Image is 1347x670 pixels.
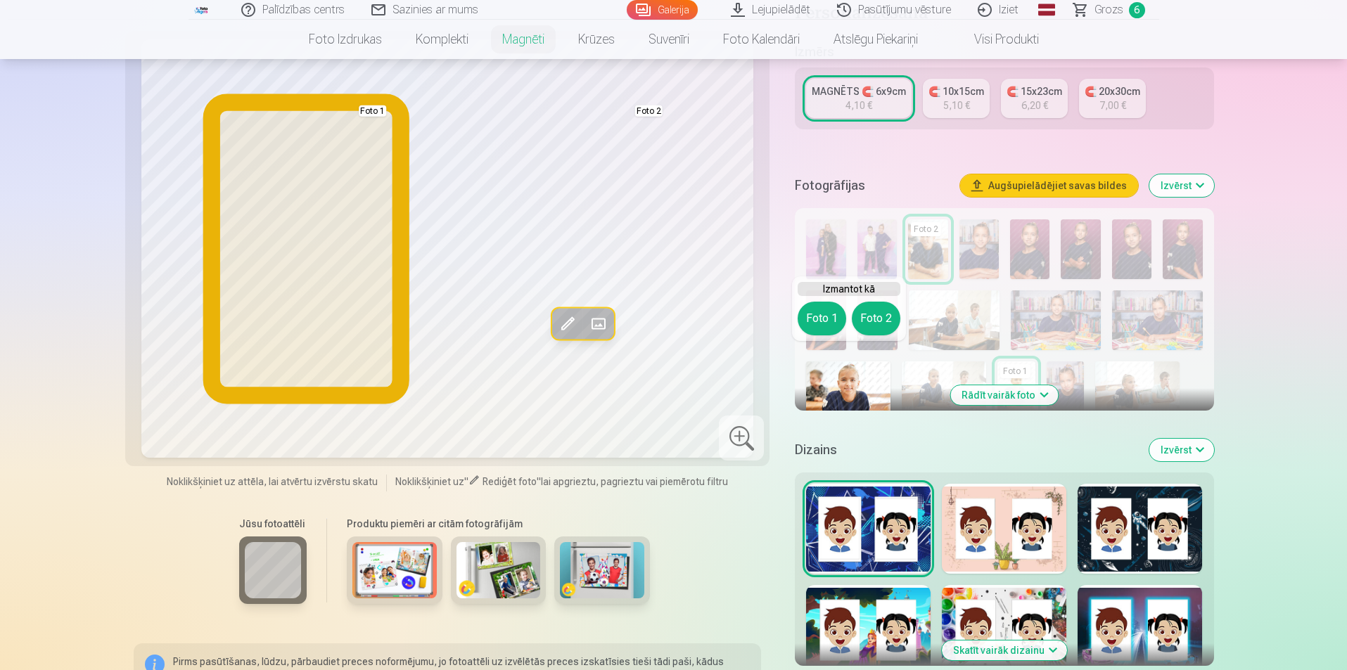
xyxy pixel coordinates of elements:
div: 6,20 € [1021,98,1048,112]
div: 5,10 € [943,98,970,112]
span: lai apgrieztu, pagrieztu vai piemērotu filtru [541,476,728,487]
span: Rediģēt foto [483,476,537,487]
h6: Jūsu fotoattēli [239,517,307,531]
a: Foto izdrukas [292,20,399,59]
a: 🧲 15x23cm6,20 € [1001,79,1068,118]
h6: Izmantot kā [798,282,900,296]
h6: Produktu piemēri ar citām fotogrāfijām [341,517,656,531]
a: Komplekti [399,20,485,59]
span: 6 [1129,2,1145,18]
button: Izvērst [1149,439,1214,461]
div: 🧲 20x30cm [1085,84,1140,98]
span: " [464,476,468,487]
span: " [537,476,541,487]
div: 🧲 15x23cm [1007,84,1062,98]
button: Foto 2 [852,302,900,335]
img: /fa1 [194,6,210,14]
a: Visi produkti [935,20,1056,59]
button: Augšupielādējiet savas bildes [960,174,1138,197]
a: 🧲 20x30cm7,00 € [1079,79,1146,118]
a: MAGNĒTS 🧲 6x9cm4,10 € [806,79,912,118]
button: Rādīt vairāk foto [950,385,1058,405]
span: Noklikšķiniet uz [395,476,464,487]
h5: Fotogrāfijas [795,176,948,195]
span: Grozs [1094,1,1123,18]
button: Izvērst [1149,174,1214,197]
div: 7,00 € [1099,98,1126,112]
a: 🧲 10x15cm5,10 € [923,79,990,118]
a: Atslēgu piekariņi [817,20,935,59]
div: 🧲 10x15cm [928,84,984,98]
div: MAGNĒTS 🧲 6x9cm [812,84,906,98]
a: Krūzes [561,20,632,59]
button: Skatīt vairāk dizainu [942,640,1067,660]
a: Magnēti [485,20,561,59]
a: Foto kalendāri [706,20,817,59]
div: 4,10 € [845,98,872,112]
h5: Dizains [795,440,1137,460]
span: Noklikšķiniet uz attēla, lai atvērtu izvērstu skatu [167,475,378,489]
a: Suvenīri [632,20,706,59]
button: Foto 1 [798,302,846,335]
